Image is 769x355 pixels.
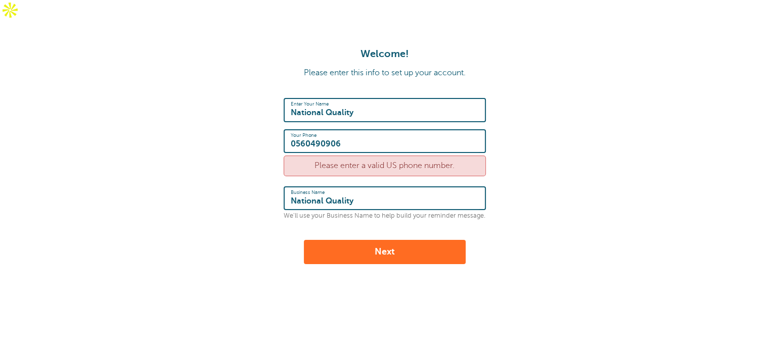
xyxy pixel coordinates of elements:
p: Please enter this info to set up your account. [10,68,759,78]
label: Your Phone [291,132,316,138]
p: We'll use your Business Name to help build your reminder message. [284,212,486,220]
label: Business Name [291,189,325,195]
h1: Welcome! [10,48,759,60]
div: Please enter a valid US phone number. [284,156,486,176]
label: Enter Your Name [291,101,329,107]
button: Next [304,240,466,264]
